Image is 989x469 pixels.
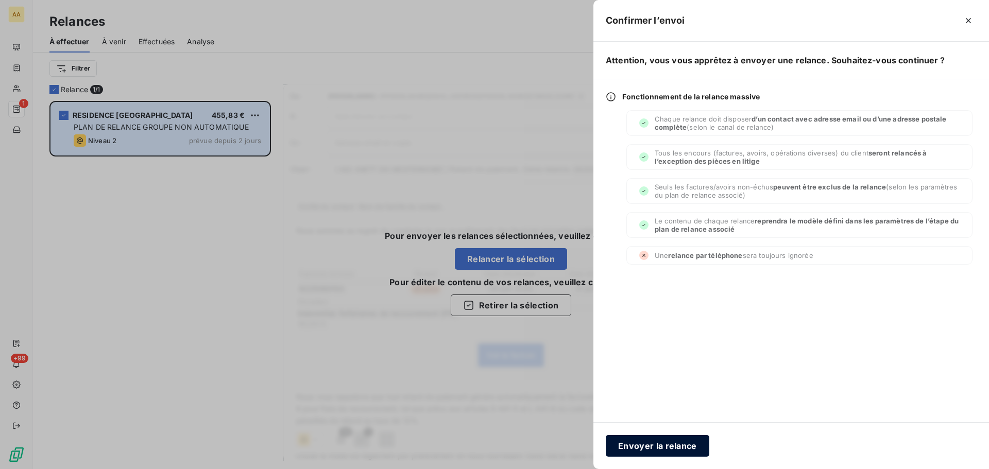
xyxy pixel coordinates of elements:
[773,183,886,191] span: peuvent être exclus de la relance
[655,217,959,233] span: reprendra le modèle défini dans les paramètres de l’étape du plan de relance associé
[668,251,742,259] span: relance par téléphone
[655,217,960,233] span: Le contenu de chaque relance
[954,434,979,459] iframe: Intercom live chat
[655,251,813,259] span: Une sera toujours ignorée
[655,115,947,131] span: d’un contact avec adresse email ou d’une adresse postale complète
[606,435,709,457] button: Envoyer la relance
[655,115,960,131] span: Chaque relance doit disposer (selon le canal de relance)
[655,149,927,165] span: seront relancés à l’exception des pièces en litige
[606,13,685,28] h5: Confirmer l’envoi
[622,92,760,102] span: Fonctionnement de la relance massive
[655,183,960,199] span: Seuls les factures/avoirs non-échus (selon les paramètres du plan de relance associé)
[593,42,989,79] h6: Attention, vous vous apprêtez à envoyer une relance. Souhaitez-vous continuer ?
[655,149,960,165] span: Tous les encours (factures, avoirs, opérations diverses) du client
